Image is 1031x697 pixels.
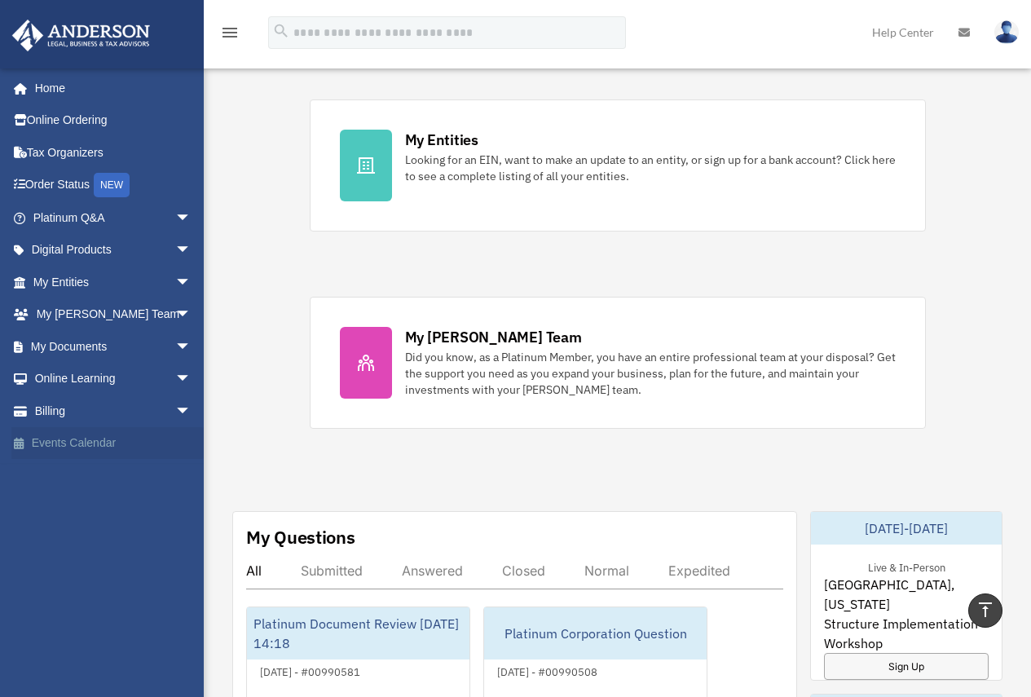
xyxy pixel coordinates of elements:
div: Looking for an EIN, want to make an update to an entity, or sign up for a bank account? Click her... [405,152,896,184]
a: My [PERSON_NAME] Teamarrow_drop_down [11,298,216,331]
div: Normal [584,562,629,579]
span: arrow_drop_down [175,266,208,299]
a: Events Calendar [11,427,216,460]
a: My Entitiesarrow_drop_down [11,266,216,298]
i: vertical_align_top [976,600,995,620]
span: arrow_drop_down [175,201,208,235]
div: Platinum Document Review [DATE] 14:18 [247,607,469,660]
span: arrow_drop_down [175,298,208,332]
div: Submitted [301,562,363,579]
a: My [PERSON_NAME] Team Did you know, as a Platinum Member, you have an entire professional team at... [310,297,926,429]
div: Closed [502,562,545,579]
a: Tax Organizers [11,136,216,169]
i: menu [220,23,240,42]
img: Anderson Advisors Platinum Portal [7,20,155,51]
a: My Entities Looking for an EIN, want to make an update to an entity, or sign up for a bank accoun... [310,99,926,232]
a: Billingarrow_drop_down [11,395,216,427]
a: vertical_align_top [968,593,1002,628]
div: My [PERSON_NAME] Team [405,327,582,347]
div: My Questions [246,525,355,549]
div: [DATE] - #00990508 [484,662,610,679]
div: My Entities [405,130,478,150]
div: Expedited [668,562,730,579]
div: [DATE]-[DATE] [811,512,1002,545]
span: arrow_drop_down [175,363,208,396]
div: Live & In-Person [855,558,958,575]
a: Platinum Q&Aarrow_drop_down [11,201,216,234]
i: search [272,22,290,40]
a: Online Learningarrow_drop_down [11,363,216,395]
span: arrow_drop_down [175,395,208,428]
div: NEW [94,173,130,197]
a: Order StatusNEW [11,169,216,202]
a: Home [11,72,208,104]
div: Platinum Corporation Question [484,607,707,660]
span: arrow_drop_down [175,330,208,364]
a: Online Ordering [11,104,216,137]
div: Answered [402,562,463,579]
span: Structure Implementation Workshop [824,614,989,653]
div: [DATE] - #00990581 [247,662,373,679]
span: [GEOGRAPHIC_DATA], [US_STATE] [824,575,989,614]
span: arrow_drop_down [175,234,208,267]
div: Did you know, as a Platinum Member, you have an entire professional team at your disposal? Get th... [405,349,896,398]
a: My Documentsarrow_drop_down [11,330,216,363]
div: All [246,562,262,579]
img: User Pic [994,20,1019,44]
a: menu [220,29,240,42]
a: Digital Productsarrow_drop_down [11,234,216,267]
a: Sign Up [824,653,989,680]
